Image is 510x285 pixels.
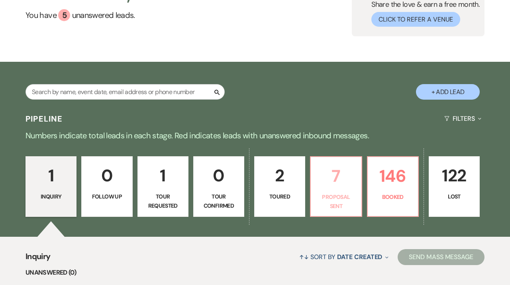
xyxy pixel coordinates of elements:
[25,113,63,124] h3: Pipeline
[259,192,300,201] p: Toured
[254,156,305,217] a: 2Toured
[25,156,76,217] a: 1Inquiry
[193,156,244,217] a: 0Tour Confirmed
[296,246,392,267] button: Sort By Date Created
[25,250,51,267] span: Inquiry
[259,162,300,189] p: 2
[137,156,188,217] a: 1Tour Requested
[86,162,127,189] p: 0
[86,192,127,201] p: Follow Up
[429,156,480,217] a: 122Lost
[25,267,484,278] li: Unanswered (0)
[371,12,460,27] button: Click to Refer a Venue
[337,253,382,261] span: Date Created
[434,162,475,189] p: 122
[367,156,419,217] a: 146Booked
[31,192,71,201] p: Inquiry
[198,192,239,210] p: Tour Confirmed
[310,156,362,217] a: 7Proposal Sent
[25,84,225,100] input: Search by name, event date, email address or phone number
[373,193,413,201] p: Booked
[143,192,183,210] p: Tour Requested
[316,163,356,189] p: 7
[25,9,189,21] a: You have 5 unanswered leads.
[434,192,475,201] p: Lost
[198,162,239,189] p: 0
[31,162,71,189] p: 1
[316,193,356,210] p: Proposal Sent
[398,249,484,265] button: Send Mass Message
[58,9,70,21] div: 5
[441,108,484,129] button: Filters
[299,253,309,261] span: ↑↓
[373,163,413,189] p: 146
[416,84,480,100] button: + Add Lead
[81,156,132,217] a: 0Follow Up
[143,162,183,189] p: 1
